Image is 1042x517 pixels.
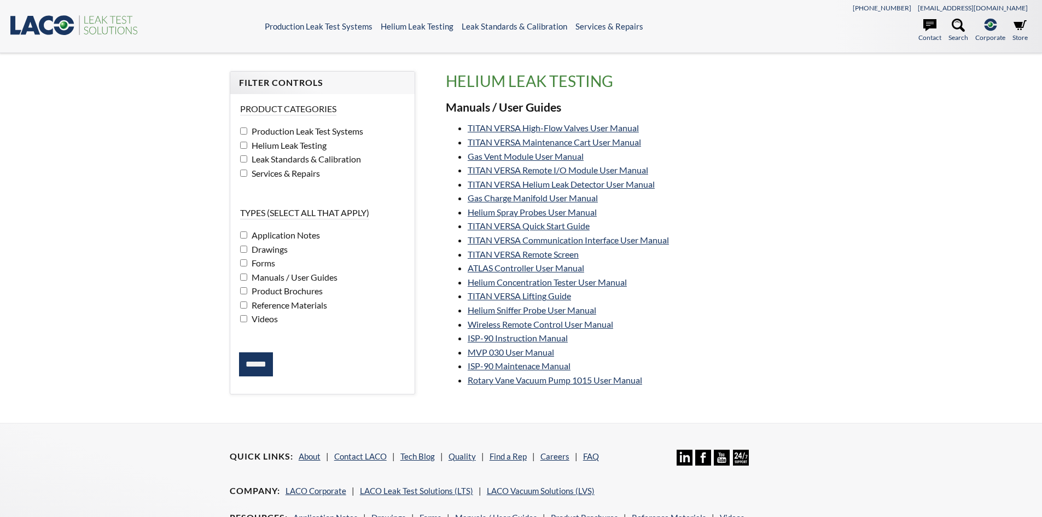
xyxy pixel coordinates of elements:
[240,301,247,309] input: Reference Materials
[240,274,247,281] input: Manuals / User Guides
[249,168,320,178] span: Services & Repairs
[249,126,363,136] span: Production Leak Test Systems
[468,361,571,371] a: ISP-90 Maintenace Manual
[468,179,655,189] a: TITAN VERSA Helium Leak Detector User Manual
[299,451,321,461] a: About
[286,486,346,496] a: LACO Corporate
[240,127,247,135] input: Production Leak Test Systems
[468,305,596,315] a: Helium Sniffer Probe User Manual
[853,4,911,12] a: [PHONE_NUMBER]
[975,32,1005,43] span: Corporate
[249,313,278,324] span: Videos
[240,287,247,294] input: Product Brochures
[487,486,595,496] a: LACO Vacuum Solutions (LVS)
[468,249,579,259] a: TITAN VERSA Remote Screen
[381,21,453,31] a: Helium Leak Testing
[468,277,627,287] a: Helium Concentration Tester User Manual
[249,244,288,254] span: Drawings
[948,19,968,43] a: Search
[240,103,336,115] legend: Product Categories
[249,272,337,282] span: Manuals / User Guides
[249,286,323,296] span: Product Brochures
[468,220,590,231] a: TITAN VERSA Quick Start Guide
[240,315,247,322] input: Videos
[462,21,567,31] a: Leak Standards & Calibration
[468,137,641,147] a: TITAN VERSA Maintenance Cart User Manual
[240,170,247,177] input: Services & Repairs
[446,72,613,90] span: translation missing: en.product_groups.Helium Leak Testing
[575,21,643,31] a: Services & Repairs
[468,165,648,175] a: TITAN VERSA Remote I/O Module User Manual
[468,375,642,385] a: Rotary Vane Vacuum Pump 1015 User Manual
[249,258,275,268] span: Forms
[240,207,369,219] legend: Types (select all that apply)
[249,300,327,310] span: Reference Materials
[490,451,527,461] a: Find a Rep
[449,451,476,461] a: Quality
[468,319,613,329] a: Wireless Remote Control User Manual
[240,246,247,253] input: Drawings
[446,100,812,115] h3: Manuals / User Guides
[468,263,584,273] a: ATLAS Controller User Manual
[468,235,669,245] a: TITAN VERSA Communication Interface User Manual
[468,151,584,161] a: Gas Vent Module User Manual
[240,231,247,239] input: Application Notes
[239,77,406,89] h4: Filter Controls
[918,19,941,43] a: Contact
[1012,19,1028,43] a: Store
[468,123,639,133] a: TITAN VERSA High-Flow Valves User Manual
[240,142,247,149] input: Helium Leak Testing
[733,457,749,467] a: 24/7 Support
[334,451,387,461] a: Contact LACO
[400,451,435,461] a: Tech Blog
[230,485,280,497] h4: Company
[918,4,1028,12] a: [EMAIL_ADDRESS][DOMAIN_NAME]
[249,140,327,150] span: Helium Leak Testing
[468,291,571,301] a: TITAN VERSA Lifting Guide
[249,154,361,164] span: Leak Standards & Calibration
[240,259,247,266] input: Forms
[468,347,554,357] a: MVP 030 User Manual
[230,451,293,462] h4: Quick Links
[240,155,247,162] input: Leak Standards & Calibration
[540,451,569,461] a: Careers
[468,333,568,343] a: ISP-90 Instruction Manual
[583,451,599,461] a: FAQ
[265,21,372,31] a: Production Leak Test Systems
[249,230,320,240] span: Application Notes
[360,486,473,496] a: LACO Leak Test Solutions (LTS)
[468,207,597,217] a: Helium Spray Probes User Manual
[733,450,749,466] img: 24/7 Support Icon
[468,193,598,203] a: Gas Charge Manifold User Manual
